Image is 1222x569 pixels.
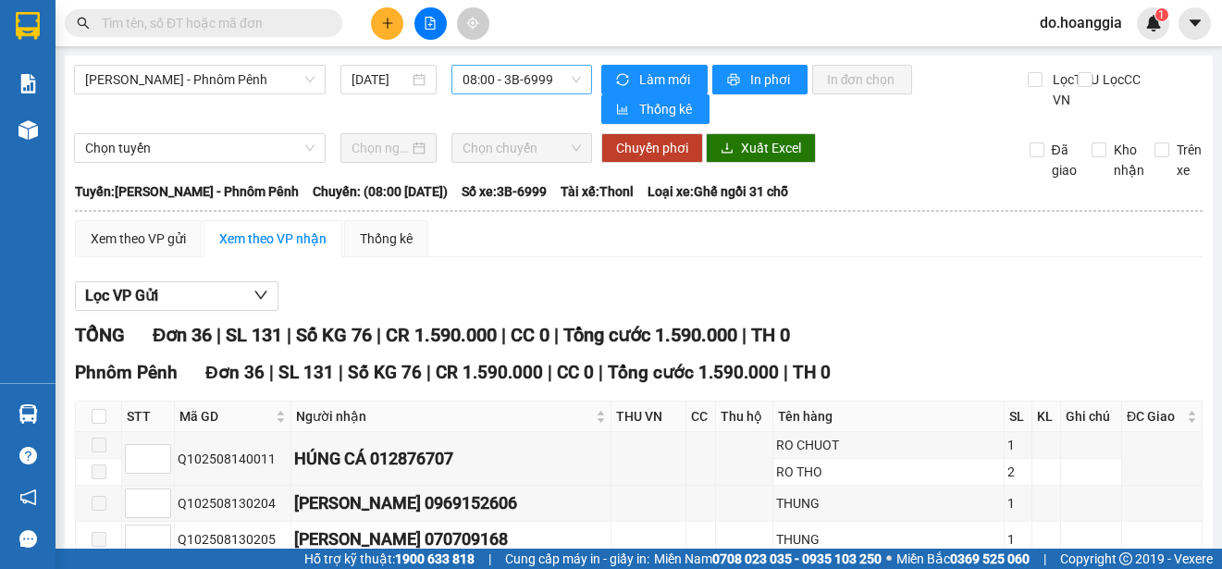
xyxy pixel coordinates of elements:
span: download [721,142,734,156]
span: question-circle [19,447,37,464]
span: | [784,362,788,383]
div: Q102508130205 [178,529,288,550]
div: 2 [1007,462,1029,482]
span: Chuyến: (08:00 [DATE]) [313,181,448,202]
div: THUNG [776,529,1001,550]
div: RO CHUOT [776,435,1001,455]
th: Ghi chú [1061,402,1122,432]
img: warehouse-icon [19,404,38,424]
span: CC 0 [511,324,549,346]
span: Hỗ trợ kỹ thuật: [304,549,475,569]
span: ĐC Giao [1127,406,1183,427]
span: plus [381,17,394,30]
td: Q102508130205 [175,522,291,558]
th: SL [1005,402,1032,432]
strong: 1900 633 818 [395,551,475,566]
span: caret-down [1187,15,1203,31]
span: Phnôm Pênh [75,362,178,383]
span: Tổng cước 1.590.000 [563,324,737,346]
span: TH 0 [751,324,790,346]
span: Cung cấp máy in - giấy in: [505,549,649,569]
div: HÚNG CÁ 012876707 [294,446,609,472]
span: | [1043,549,1046,569]
span: SL 131 [226,324,282,346]
span: Xuất Excel [741,138,801,158]
button: downloadXuất Excel [706,133,816,163]
button: Lọc VP Gửi [75,281,278,311]
img: solution-icon [19,74,38,93]
input: 14/08/2025 [352,69,409,90]
span: | [269,362,274,383]
span: TH 0 [793,362,831,383]
input: Chọn ngày [352,138,409,158]
span: Làm mới [639,69,693,90]
span: | [488,549,491,569]
button: caret-down [1179,7,1211,40]
span: Kho nhận [1106,140,1152,180]
span: | [287,324,291,346]
span: down [253,288,268,303]
span: | [376,324,381,346]
button: file-add [414,7,447,40]
div: RO THO [776,462,1001,482]
span: Tổng cước 1.590.000 [608,362,779,383]
div: Q102508140011 [178,449,288,469]
span: Hồ Chí Minh - Phnôm Pênh [85,66,315,93]
strong: 0369 525 060 [950,551,1030,566]
span: notification [19,489,37,506]
span: CC 0 [557,362,594,383]
span: bar-chart [616,103,632,118]
button: aim [457,7,489,40]
span: Đơn 36 [153,324,212,346]
div: 1 [1007,493,1029,513]
th: Tên hàng [773,402,1005,432]
span: file-add [424,17,437,30]
span: Số xe: 3B-6999 [462,181,547,202]
td: Q102508130204 [175,486,291,522]
span: Lọc THU VN [1045,69,1102,110]
th: Thu hộ [716,402,773,432]
img: logo-vxr [16,12,40,40]
button: plus [371,7,403,40]
span: sync [616,73,632,88]
img: icon-new-feature [1145,15,1162,31]
span: | [339,362,343,383]
span: Loại xe: Ghế ngồi 31 chỗ [648,181,788,202]
span: | [216,324,221,346]
button: syncLàm mới [601,65,708,94]
span: message [19,530,37,548]
span: search [77,17,90,30]
span: CR 1.590.000 [436,362,543,383]
span: | [599,362,603,383]
span: | [554,324,559,346]
span: do.hoanggia [1025,11,1137,34]
div: THUNG [776,493,1001,513]
th: CC [686,402,716,432]
span: 08:00 - 3B-6999 [463,66,581,93]
span: TỔNG [75,324,125,346]
span: | [742,324,747,346]
button: printerIn phơi [712,65,808,94]
span: SL 131 [278,362,334,383]
span: | [548,362,552,383]
span: copyright [1119,552,1132,565]
span: ⚪️ [886,555,892,563]
span: Lọc VP Gửi [85,284,158,307]
span: Lọc CC [1095,69,1143,90]
span: Miền Nam [654,549,882,569]
b: Tuyến: [PERSON_NAME] - Phnôm Pênh [75,184,299,199]
span: 1 [1158,8,1165,21]
span: Đơn 36 [205,362,265,383]
span: Số KG 76 [348,362,422,383]
div: 1 [1007,529,1029,550]
div: 1 [1007,435,1029,455]
button: In đơn chọn [812,65,913,94]
span: printer [727,73,743,88]
td: Q102508140011 [175,432,291,486]
span: Mã GD [179,406,272,427]
span: Thống kê [639,99,695,119]
div: Q102508130204 [178,493,288,513]
div: Thống kê [360,229,413,249]
strong: 0708 023 035 - 0935 103 250 [712,551,882,566]
span: CR 1.590.000 [386,324,497,346]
